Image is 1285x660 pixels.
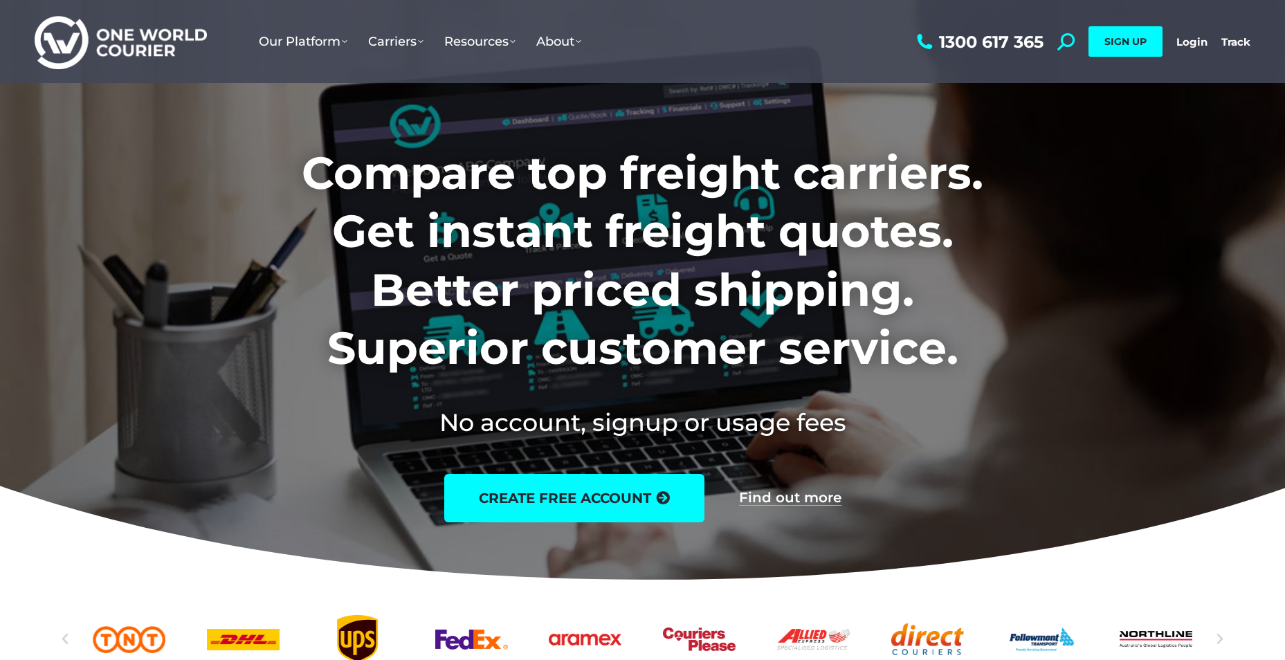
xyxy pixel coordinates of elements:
span: Our Platform [259,34,347,49]
a: 1300 617 365 [913,33,1044,51]
span: About [536,34,581,49]
a: create free account [444,474,704,522]
h1: Compare top freight carriers. Get instant freight quotes. Better priced shipping. Superior custom... [210,144,1075,378]
a: SIGN UP [1088,26,1163,57]
a: Resources [434,20,526,63]
span: Carriers [368,34,423,49]
a: Carriers [358,20,434,63]
img: One World Courier [35,14,207,70]
h2: No account, signup or usage fees [210,405,1075,439]
a: Login [1176,35,1207,48]
span: Resources [444,34,516,49]
a: Our Platform [248,20,358,63]
a: About [526,20,592,63]
a: Find out more [739,491,841,506]
a: Track [1221,35,1250,48]
span: SIGN UP [1104,35,1147,48]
